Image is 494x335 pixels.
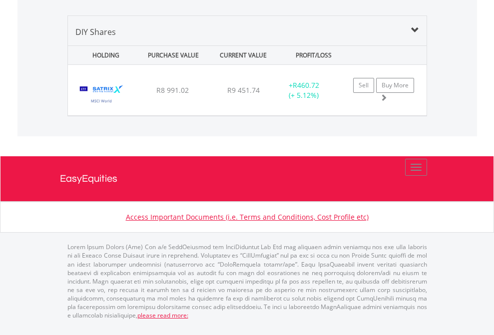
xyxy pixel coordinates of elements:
[376,78,414,93] a: Buy More
[353,78,374,93] a: Sell
[273,80,335,100] div: + (+ 5.12%)
[293,80,319,90] span: R460.72
[139,46,207,64] div: PURCHASE VALUE
[137,311,188,320] a: please read more:
[67,243,427,320] p: Lorem Ipsum Dolors (Ame) Con a/e SeddOeiusmod tem InciDiduntut Lab Etd mag aliquaen admin veniamq...
[280,46,348,64] div: PROFIT/LOSS
[75,26,116,37] span: DIY Shares
[126,212,369,222] a: Access Important Documents (i.e. Terms and Conditions, Cost Profile etc)
[227,85,260,95] span: R9 451.74
[73,77,130,113] img: TFSA.STXWDM.png
[156,85,189,95] span: R8 991.02
[209,46,277,64] div: CURRENT VALUE
[69,46,137,64] div: HOLDING
[60,156,435,201] a: EasyEquities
